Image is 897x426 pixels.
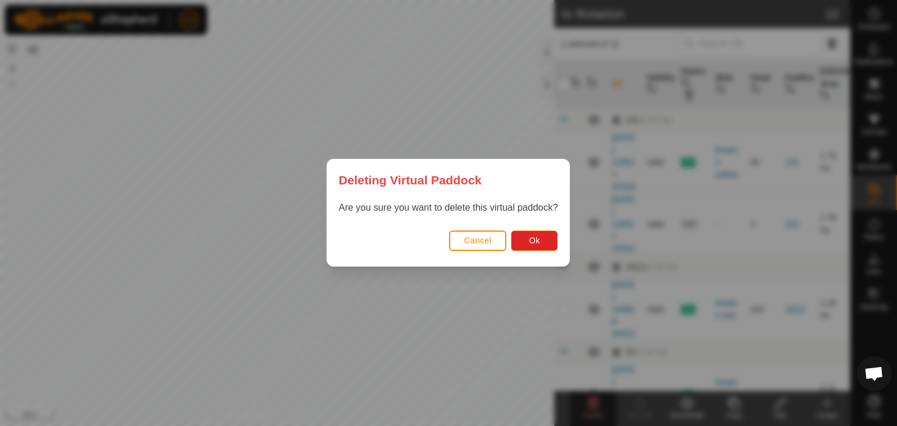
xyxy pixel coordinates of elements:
[857,356,892,391] div: Open chat
[464,236,492,246] span: Cancel
[339,201,558,215] p: Are you sure you want to delete this virtual paddock?
[339,171,482,189] span: Deleting Virtual Paddock
[512,231,558,251] button: Ok
[529,236,540,246] span: Ok
[449,231,507,251] button: Cancel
